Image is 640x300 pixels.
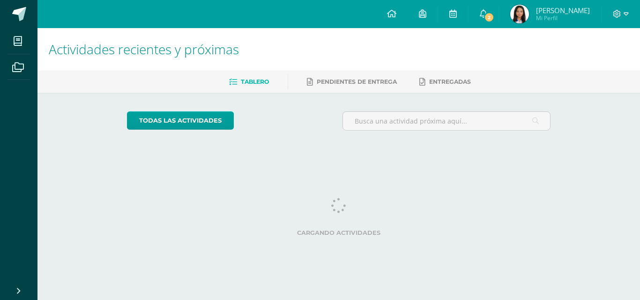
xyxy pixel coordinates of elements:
[127,229,551,236] label: Cargando actividades
[49,40,239,58] span: Actividades recientes y próximas
[429,78,471,85] span: Entregadas
[317,78,397,85] span: Pendientes de entrega
[241,78,269,85] span: Tablero
[229,74,269,89] a: Tablero
[536,6,590,15] span: [PERSON_NAME]
[343,112,551,130] input: Busca una actividad próxima aquí...
[127,111,234,130] a: todas las Actividades
[419,74,471,89] a: Entregadas
[536,14,590,22] span: Mi Perfil
[307,74,397,89] a: Pendientes de entrega
[484,12,494,22] span: 2
[510,5,529,23] img: 93cf32220c4166c505e0ab2bc4be1309.png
